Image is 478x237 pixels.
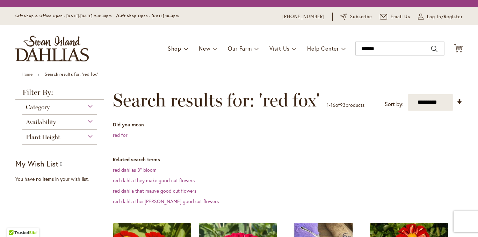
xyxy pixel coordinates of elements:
[26,103,50,111] span: Category
[113,177,195,184] a: red dahlia they make good cut flowers
[15,36,89,61] a: store logo
[15,14,118,18] span: Gift Shop & Office Open - [DATE]-[DATE] 9-4:30pm /
[113,187,196,194] a: red dahlia that mauve good cut flowers
[269,45,290,52] span: Visit Us
[385,98,404,111] label: Sort by:
[15,176,109,183] div: You have no items in your wish list.
[113,121,463,128] dt: Did you mean
[113,90,320,111] span: Search results for: 'red fox'
[327,99,364,111] p: - of products
[331,102,335,108] span: 16
[22,72,32,77] a: Home
[26,118,56,126] span: Availability
[380,13,411,20] a: Email Us
[327,102,329,108] span: 1
[427,13,463,20] span: Log In/Register
[45,72,98,77] strong: Search results for: 'red fox'
[113,156,463,163] dt: Related search terms
[340,102,346,108] span: 93
[113,198,219,205] a: red dahlia thei [PERSON_NAME] good cut flowers
[228,45,252,52] span: Our Farm
[168,45,181,52] span: Shop
[391,13,411,20] span: Email Us
[340,13,372,20] a: Subscribe
[113,132,128,138] a: red for
[5,212,25,232] iframe: Launch Accessibility Center
[113,166,157,173] a: red dahlias 3” bloom
[307,45,339,52] span: Help Center
[282,13,325,20] a: [PHONE_NUMBER]
[431,43,437,54] button: Search
[118,14,179,18] span: Gift Shop Open - [DATE] 10-3pm
[199,45,210,52] span: New
[26,133,60,141] span: Plant Height
[350,13,372,20] span: Subscribe
[418,13,463,20] a: Log In/Register
[15,89,104,100] strong: Filter By:
[15,158,58,169] strong: My Wish List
